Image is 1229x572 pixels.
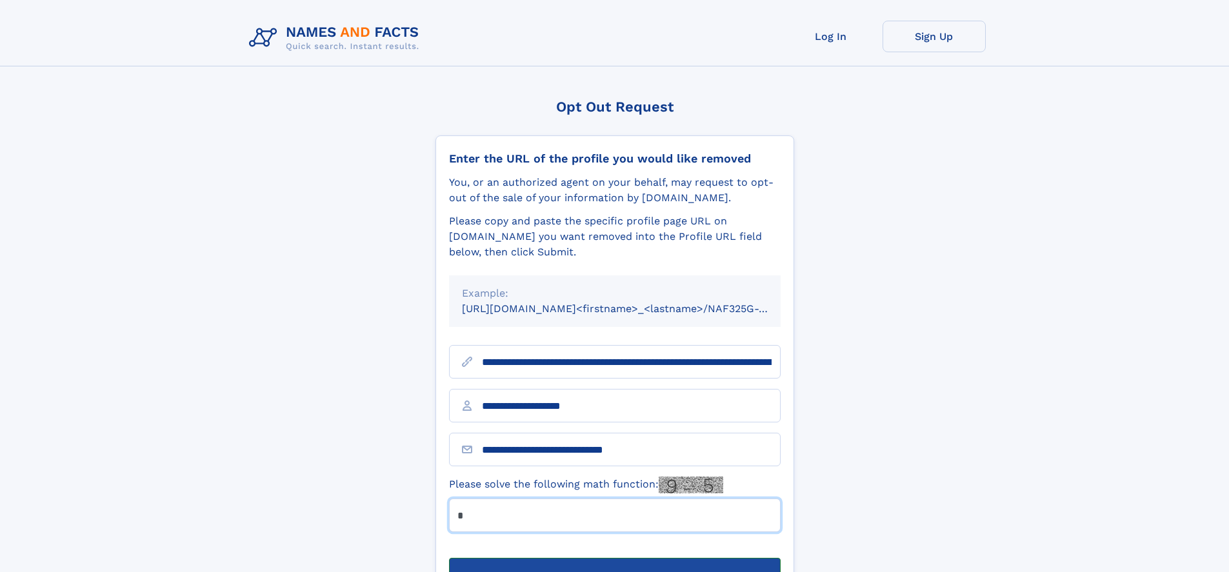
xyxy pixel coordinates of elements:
[462,286,768,301] div: Example:
[435,99,794,115] div: Opt Out Request
[244,21,430,55] img: Logo Names and Facts
[449,477,723,493] label: Please solve the following math function:
[449,175,781,206] div: You, or an authorized agent on your behalf, may request to opt-out of the sale of your informatio...
[779,21,883,52] a: Log In
[449,152,781,166] div: Enter the URL of the profile you would like removed
[462,302,805,315] small: [URL][DOMAIN_NAME]<firstname>_<lastname>/NAF325G-xxxxxxxx
[449,213,781,260] div: Please copy and paste the specific profile page URL on [DOMAIN_NAME] you want removed into the Pr...
[883,21,986,52] a: Sign Up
